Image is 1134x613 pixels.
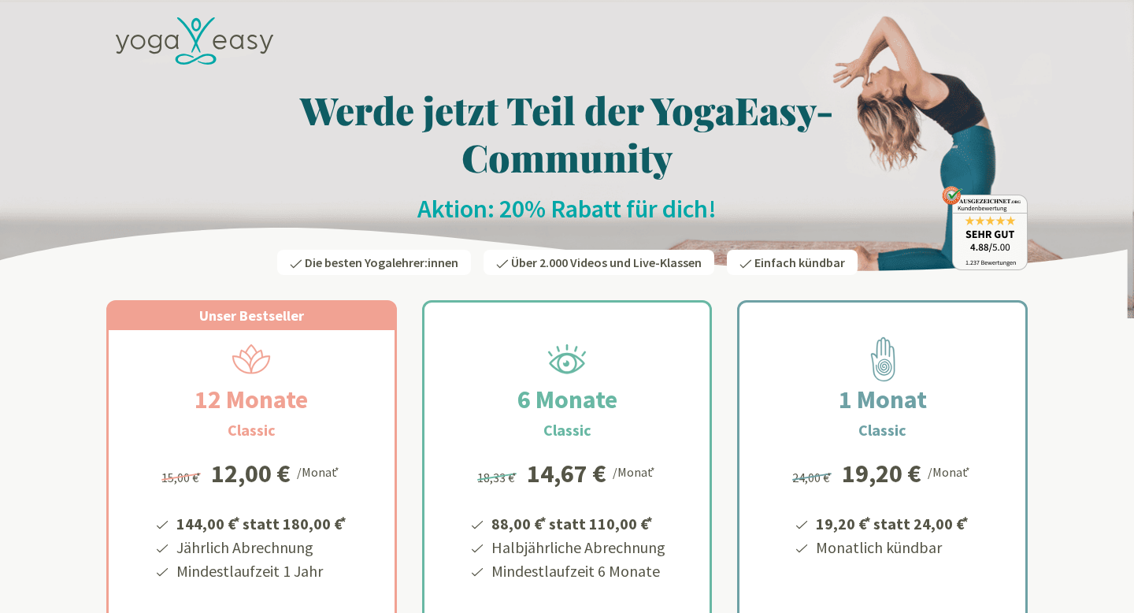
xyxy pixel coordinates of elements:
h3: Classic [858,418,906,442]
h2: 12 Monate [157,381,346,418]
div: /Monat [928,461,973,481]
li: Mindestlaufzeit 1 Jahr [174,559,349,583]
div: /Monat [613,461,658,481]
h2: Aktion: 20% Rabatt für dich! [106,193,1028,225]
li: Monatlich kündbar [813,536,971,559]
li: 88,00 € statt 110,00 € [489,509,665,536]
li: 144,00 € statt 180,00 € [174,509,349,536]
h1: Werde jetzt Teil der YogaEasy-Community [106,86,1028,180]
span: 18,33 € [477,470,519,485]
li: 19,20 € statt 24,00 € [813,509,971,536]
span: Unser Bestseller [199,306,304,325]
span: Einfach kündbar [754,254,845,270]
li: Mindestlaufzeit 6 Monate [489,559,665,583]
li: Jährlich Abrechnung [174,536,349,559]
span: 15,00 € [161,470,203,485]
img: ausgezeichnet_badge.png [942,186,1028,270]
span: Die besten Yogalehrer:innen [305,254,458,270]
li: Halbjährliche Abrechnung [489,536,665,559]
span: 24,00 € [792,470,834,485]
h2: 6 Monate [480,381,655,418]
h2: 1 Monat [801,381,965,418]
span: Über 2.000 Videos und Live-Klassen [511,254,702,270]
h3: Classic [228,418,276,442]
h3: Classic [543,418,591,442]
div: /Monat [297,461,342,481]
div: 14,67 € [527,461,606,486]
div: 19,20 € [842,461,921,486]
div: 12,00 € [211,461,291,486]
